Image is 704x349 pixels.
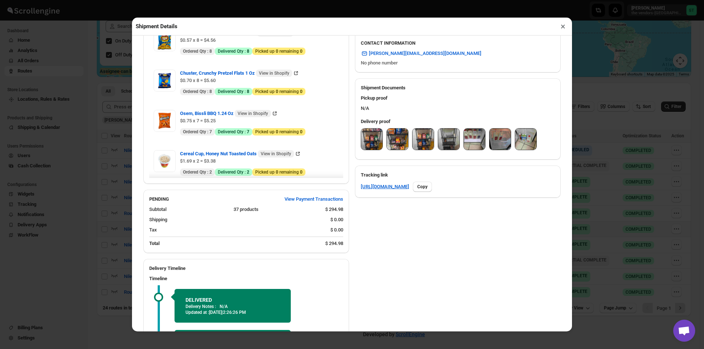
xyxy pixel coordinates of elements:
[149,241,159,246] b: Total
[300,129,302,134] b: 0
[183,169,212,175] span: Ordered Qty :
[183,89,212,94] span: Ordered Qty :
[361,60,398,66] span: No phone number
[209,310,246,315] span: [DATE] | 2:26:26 PM
[369,50,481,57] span: [PERSON_NAME][EMAIL_ADDRESS][DOMAIN_NAME]
[387,129,408,150] img: DMD1xpc7ZewAYNzitMOLh.jpg
[247,89,249,94] b: 8
[220,304,228,309] p: N/A
[673,320,695,342] a: Open chat
[186,304,216,309] p: Delivery Notes :
[276,89,278,94] b: 0
[330,226,343,234] div: $ 0.00
[255,129,302,135] span: Picked up remaining
[218,129,249,135] span: Delivered Qty :
[154,70,176,92] img: Item
[464,129,485,150] img: Pi8dMdOQBIdc5vBcILZ6q.jpg
[361,183,409,190] a: [URL][DOMAIN_NAME]
[218,48,249,54] span: Delivered Qty :
[180,37,216,43] span: $0.57 x 8 = $4.56
[300,89,302,94] b: 0
[180,151,301,156] a: Cereal Cup, Honey Nut Toasted Oats View in Shopify
[180,111,278,116] a: Osem, Bissli BBQ 1.24 Oz View in Shopify
[247,170,249,175] b: 2
[180,110,271,117] span: Osem, Bissli BBQ 1.24 Oz
[238,111,268,116] span: View in Shopify
[180,150,294,157] span: Cereal Cup, Honey Nut Toasted Oats
[186,296,280,304] h2: DELIVERED
[255,89,302,94] span: Picked up remaining
[285,196,343,203] span: View Payment Transactions
[361,84,555,92] h2: Shipment Documents
[209,129,212,134] b: 7
[247,129,249,134] b: 7
[356,48,486,59] a: [PERSON_NAME][EMAIL_ADDRESS][DOMAIN_NAME]
[361,129,382,150] img: bvUbhk12mWyN0B4zlsi4G.jpg
[261,151,291,157] span: View in Shopify
[149,206,228,213] div: Subtotal
[180,70,292,77] span: Chuster, Crunchy Pretzel Flats 1 Oz
[209,170,212,175] b: 2
[361,94,555,102] h3: Pickup proof
[149,196,169,203] h2: PENDING
[234,206,320,213] div: 37 products
[183,129,212,135] span: Ordered Qty :
[209,89,212,94] b: 8
[255,169,302,175] span: Picked up remaining
[149,226,324,234] div: Tax
[361,40,555,47] h3: CONTACT INFORMATION
[180,158,216,164] span: $1.69 x 2 = $3.38
[154,110,176,132] img: Item
[361,118,555,125] h3: Delivery proof
[180,78,216,83] span: $0.70 x 8 = $5.60
[149,265,343,272] h2: Delivery Timeline
[255,48,302,54] span: Picked up remaining
[247,49,249,54] b: 8
[180,118,216,123] span: $0.75 x 7 = $5.25
[259,70,289,76] span: View in Shopify
[325,206,343,213] div: $ 294.98
[218,169,249,175] span: Delivered Qty :
[515,129,536,150] img: D4m3aOx096RPW_Erj7hkV.jpg
[276,170,278,175] b: 0
[183,48,212,54] span: Ordered Qty :
[149,275,343,282] h3: Timeline
[186,309,280,315] p: Updated at :
[489,129,511,150] img: EatwKBswy6BDPrI0ACUIs.jpg
[330,216,343,223] div: $ 0.00
[276,49,278,54] b: 0
[300,49,302,54] b: 0
[154,150,176,172] img: Item
[280,193,348,205] button: View Payment Transactions
[180,70,300,76] a: Chuster, Crunchy Pretzel Flats 1 Oz View in Shopify
[325,240,343,247] div: $ 294.98
[149,216,324,223] div: Shipping
[355,92,561,115] div: N/A
[412,129,434,150] img: ht4HQFkYSHoLsj5GceLBH.jpg
[136,23,177,30] h2: Shipment Details
[417,184,428,190] span: Copy
[276,129,278,134] b: 0
[438,129,459,150] img: bTSkOv4K-x9Y47Sj4amg7.jpg
[558,21,568,31] button: ×
[209,49,212,54] b: 8
[180,30,301,36] a: Bloom's, Potato Chips Ripple 0.75 Oz View in Shopify
[218,89,249,94] span: Delivered Qty :
[413,182,432,192] button: Copy
[361,171,555,179] h3: Tracking link
[300,170,302,175] b: 0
